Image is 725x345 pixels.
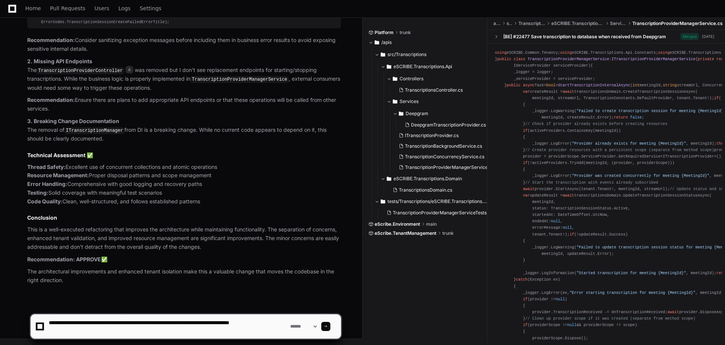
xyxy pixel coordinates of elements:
svg: Directory [387,174,391,183]
svg: Directory [393,97,397,106]
span: Logs [118,6,131,11]
span: Users [95,6,109,11]
svg: Directory [381,197,385,206]
svg: Directory [393,74,397,83]
span: eScribe.Environment [375,221,420,227]
span: class [513,57,525,61]
span: using [560,50,572,55]
span: null [555,297,565,301]
strong: Recommendation: [27,97,75,103]
strong: Error Handling: [27,181,67,187]
code: ITranscriptionManager [64,127,124,134]
span: Deepgram [406,111,428,117]
button: TranscriptionBackgroundService.cs [396,141,494,151]
span: if [523,297,527,301]
button: ITranscriptionProvider.cs [396,130,494,141]
span: if [569,232,574,236]
span: using [495,50,507,55]
span: TranscriptionsController.cs [405,87,463,93]
span: tests/Transcriptions/eSCRIBE.Transcriptions.Api.Tests/Services [387,198,488,205]
button: Controllers [387,73,498,85]
span: return [614,115,628,120]
svg: Directory [381,50,385,59]
strong: Thread Safety: [27,164,65,170]
div: [BE] #22477 Save transcription to database when received from Deepgram [503,33,666,39]
span: eSCRIBE.Transcriptions.Api [394,64,452,70]
span: eSCRIBE.Transcriptions.Api [551,20,604,27]
span: Controllers [400,76,423,82]
button: Deepgram [393,108,498,120]
code: TranscriptionProviderManagerService [190,76,289,83]
strong: 3. Breaking Change Documentation [27,118,119,124]
span: Transcriptions [518,20,545,27]
span: public [497,57,511,61]
div: [DATE] [702,34,714,39]
span: ITranscriptionProviderManagerService [611,57,695,61]
span: null [551,219,560,223]
span: TranscriptionProviderManagerService.cs [632,20,723,27]
span: using [658,50,670,55]
span: async [523,83,535,87]
span: 6 [126,66,133,73]
span: if [523,128,527,133]
span: TranscriptionBackgroundService.cs [405,143,482,149]
svg: Directory [399,109,403,118]
strong: Recommendation: [27,37,75,43]
button: TranscriptionConcurrencyService.cs [396,151,494,162]
span: Merged [680,33,699,40]
span: catch [516,277,527,282]
span: apis [493,20,501,27]
p: The was removed but I don't see replacement endpoints for starting/stopping transcriptions. While... [27,57,341,92]
span: // Create provider resources with a persistent scope (separate from method scope) [525,148,714,152]
span: null [563,225,572,230]
button: src/Transcriptions [375,48,488,61]
p: Excellent use of concurrent collections and atomic operations Proper disposal patterns and scope ... [27,163,341,206]
span: StartTranscriptionInternalAsync [558,83,630,87]
span: TranscriptionProviderManagerService [527,57,609,61]
span: TranscriptionsDomain.cs [399,187,452,193]
button: TranscriptionsDomain.cs [390,185,489,195]
p: This is a well-executed refactoring that improves the architecture while maintaining functionalit... [27,225,341,251]
span: await [523,186,535,191]
span: TranscriptionProviderManagerServiceTests.cs [393,210,493,216]
button: /apis [369,36,482,48]
button: TranscriptionProviderManagerService.cs [396,162,494,173]
span: bool [546,83,556,87]
span: "Provider already exists for meeting {MeetingId}" [572,141,686,146]
strong: Testing: [27,189,48,196]
span: "Started transcription for meeting {MeetingId}" [577,271,686,275]
span: src [507,20,512,27]
button: eSCRIBE.Transcriptions.Domain [381,173,494,185]
span: Platform [375,30,394,36]
button: DeepgramTranscriptionProvider.cs [402,120,494,130]
span: public [507,83,521,87]
span: await [563,193,574,198]
span: TranscriptionProviderManagerService.cs [405,164,494,170]
span: Pull Requests [50,6,85,11]
p: The architectural improvements and enhanced tenant isolation make this a valuable change that mov... [27,267,341,285]
h3: Technical Assessment ✅ [27,151,341,159]
strong: 2. Missing API Endpoints [27,58,92,64]
span: "Error starting transcription for meeting {MeetingId}" [569,290,695,295]
button: tests/Transcriptions/eSCRIBE.Transcriptions.Api.Tests/Services [375,195,488,208]
span: TranscriptionConcurrencyService.cs [405,154,484,160]
button: TranscriptionsController.cs [396,85,494,95]
span: var [523,89,530,94]
span: if [523,161,527,165]
span: int [633,83,639,87]
span: /apis [381,39,392,45]
span: Services [400,98,419,105]
span: "Provider was created concurrently for meeting {MeetingId}" [572,173,709,178]
strong: Recommendation: APPROVE [27,256,101,262]
span: // Start the transcription with events already subscribed [525,180,658,184]
span: // Check if provider already exists before creating resources [525,122,667,126]
strong: Resource Management: [27,172,89,178]
span: if [714,96,719,100]
span: ITranscriptionProvider.cs [405,133,459,139]
p: ✅ [27,255,341,264]
span: Settings [140,6,161,11]
h3: Conclusion [27,214,341,222]
code: TranscriptionProviderController [37,67,124,74]
p: Consider sanitizing exception messages before including them in business error results to avoid e... [27,36,341,53]
button: eSCRIBE.Transcriptions.Api [381,61,494,73]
